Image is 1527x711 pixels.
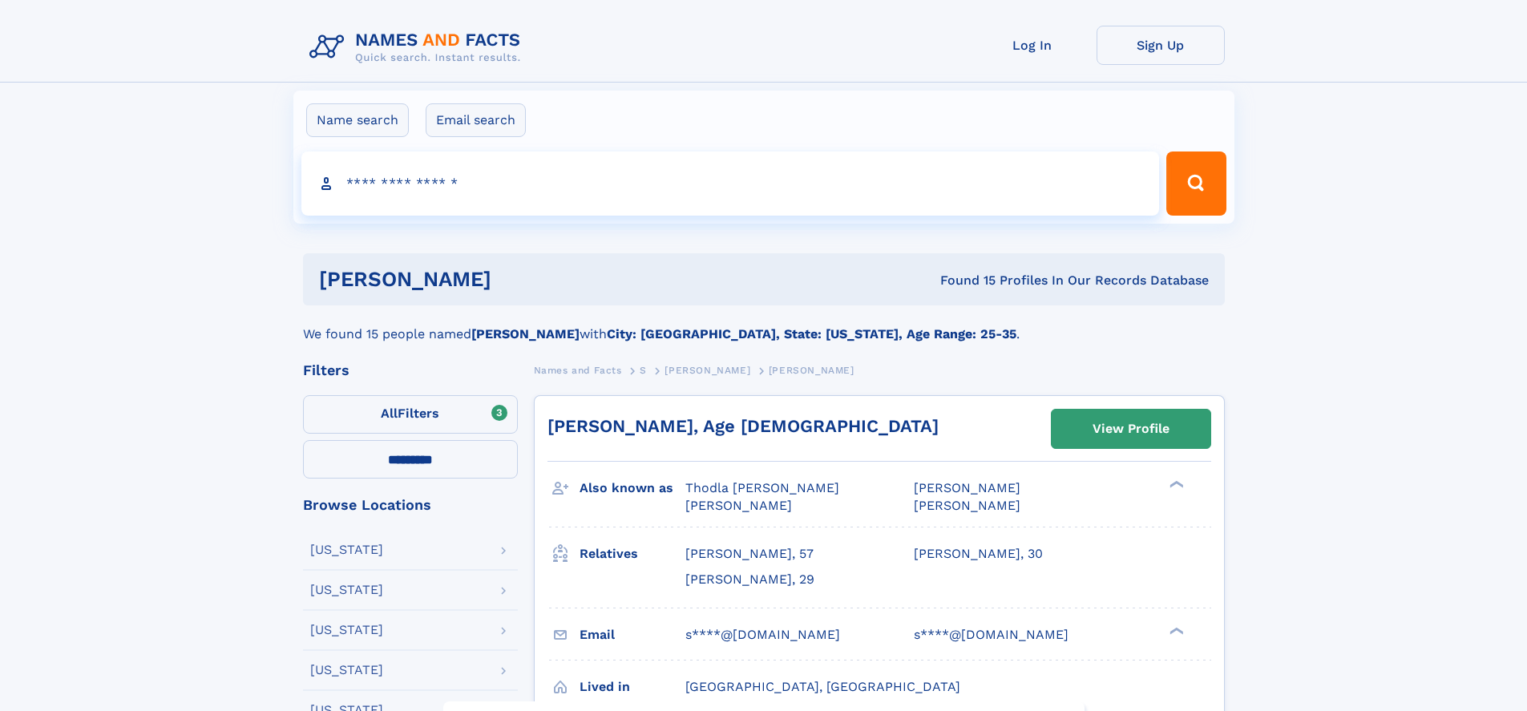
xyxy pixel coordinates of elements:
[306,103,409,137] label: Name search
[310,584,383,596] div: [US_STATE]
[301,151,1160,216] input: search input
[310,624,383,636] div: [US_STATE]
[640,360,647,380] a: S
[1166,151,1226,216] button: Search Button
[547,416,939,436] a: [PERSON_NAME], Age [DEMOGRAPHIC_DATA]
[319,269,716,289] h1: [PERSON_NAME]
[685,480,839,495] span: Thodla [PERSON_NAME]
[580,673,685,701] h3: Lived in
[685,545,814,563] a: [PERSON_NAME], 57
[303,26,534,69] img: Logo Names and Facts
[471,326,580,341] b: [PERSON_NAME]
[580,540,685,568] h3: Relatives
[914,545,1043,563] a: [PERSON_NAME], 30
[303,363,518,378] div: Filters
[534,360,622,380] a: Names and Facts
[685,498,792,513] span: [PERSON_NAME]
[303,305,1225,344] div: We found 15 people named with .
[426,103,526,137] label: Email search
[968,26,1097,65] a: Log In
[914,480,1020,495] span: [PERSON_NAME]
[580,621,685,648] h3: Email
[1165,479,1185,490] div: ❯
[1097,26,1225,65] a: Sign Up
[580,475,685,502] h3: Also known as
[685,679,960,694] span: [GEOGRAPHIC_DATA], [GEOGRAPHIC_DATA]
[310,664,383,677] div: [US_STATE]
[665,365,750,376] span: [PERSON_NAME]
[685,571,814,588] a: [PERSON_NAME], 29
[303,498,518,512] div: Browse Locations
[310,543,383,556] div: [US_STATE]
[607,326,1016,341] b: City: [GEOGRAPHIC_DATA], State: [US_STATE], Age Range: 25-35
[914,498,1020,513] span: [PERSON_NAME]
[665,360,750,380] a: [PERSON_NAME]
[381,406,398,421] span: All
[640,365,647,376] span: S
[769,365,854,376] span: [PERSON_NAME]
[1165,625,1185,636] div: ❯
[716,272,1209,289] div: Found 15 Profiles In Our Records Database
[1093,410,1169,447] div: View Profile
[303,395,518,434] label: Filters
[1052,410,1210,448] a: View Profile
